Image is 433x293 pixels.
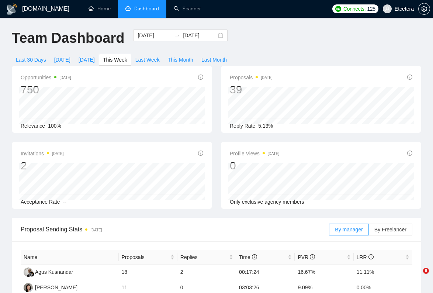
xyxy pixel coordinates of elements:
[268,152,279,156] time: [DATE]
[335,227,363,232] span: By manager
[63,199,66,205] span: --
[310,254,315,259] span: info-circle
[419,6,430,12] span: setting
[230,73,273,82] span: Proposals
[164,54,197,66] button: This Month
[407,75,412,80] span: info-circle
[119,250,177,265] th: Proposals
[24,284,77,290] a: TT[PERSON_NAME]
[21,149,64,158] span: Invitations
[198,75,203,80] span: info-circle
[59,76,71,80] time: [DATE]
[177,265,236,280] td: 2
[423,268,429,274] span: 8
[103,56,127,64] span: This Week
[21,159,64,173] div: 2
[21,225,329,234] span: Proposal Sending Stats
[418,3,430,15] button: setting
[368,254,374,259] span: info-circle
[201,56,227,64] span: Last Month
[52,152,63,156] time: [DATE]
[343,5,366,13] span: Connects:
[239,254,257,260] span: Time
[29,272,34,277] img: gigradar-bm.png
[367,5,375,13] span: 125
[48,123,61,129] span: 100%
[252,254,257,259] span: info-circle
[24,283,33,292] img: TT
[35,283,77,292] div: [PERSON_NAME]
[174,6,201,12] a: searchScanner
[230,149,279,158] span: Profile Views
[230,83,273,97] div: 39
[407,151,412,156] span: info-circle
[418,6,430,12] a: setting
[180,253,228,261] span: Replies
[21,83,71,97] div: 750
[174,32,180,38] span: swap-right
[24,269,73,275] a: AKAgus Kusnandar
[168,56,193,64] span: This Month
[21,123,45,129] span: Relevance
[125,6,131,11] span: dashboard
[385,6,390,11] span: user
[230,123,255,129] span: Reply Rate
[138,31,171,39] input: Start date
[230,199,304,205] span: Only exclusive agency members
[134,6,159,12] span: Dashboard
[35,268,73,276] div: Agus Kusnandar
[21,250,119,265] th: Name
[50,54,75,66] button: [DATE]
[16,56,46,64] span: Last 30 Days
[21,73,71,82] span: Opportunities
[131,54,164,66] button: Last Week
[79,56,95,64] span: [DATE]
[335,6,341,12] img: upwork-logo.png
[357,254,374,260] span: LRR
[354,265,412,280] td: 11.11%
[54,56,70,64] span: [DATE]
[119,265,177,280] td: 18
[258,123,273,129] span: 5.13%
[12,54,50,66] button: Last 30 Days
[89,6,111,12] a: homeHome
[12,30,124,47] h1: Team Dashboard
[75,54,99,66] button: [DATE]
[135,56,160,64] span: Last Week
[177,250,236,265] th: Replies
[174,32,180,38] span: to
[90,228,102,232] time: [DATE]
[230,159,279,173] div: 0
[236,265,295,280] td: 00:17:24
[408,268,426,286] iframe: Intercom live chat
[21,199,60,205] span: Acceptance Rate
[183,31,216,39] input: End date
[261,76,272,80] time: [DATE]
[374,227,406,232] span: By Freelancer
[24,268,33,277] img: AK
[6,3,18,15] img: logo
[99,54,131,66] button: This Week
[295,265,353,280] td: 16.67%
[197,54,231,66] button: Last Month
[122,253,169,261] span: Proposals
[198,151,203,156] span: info-circle
[298,254,315,260] span: PVR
